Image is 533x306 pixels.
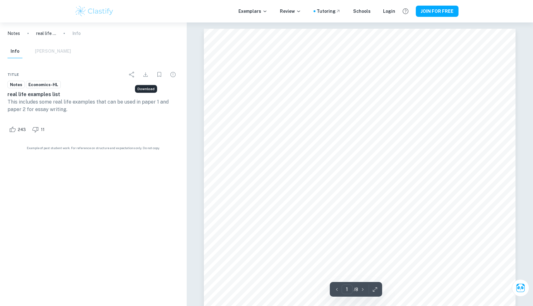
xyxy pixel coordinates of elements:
[37,127,48,133] span: 11
[31,124,48,134] div: Dislike
[36,30,56,37] p: real life examples list
[7,91,179,98] h6: real life examples list
[7,72,19,77] span: Title
[280,8,301,15] p: Review
[416,6,459,17] button: JOIN FOR FREE
[139,68,152,81] div: Download
[135,85,157,93] div: Download
[7,98,179,113] p: This includes some real life examples that can be used in paper 1 and paper 2 for essay writing.
[167,68,179,81] div: Report issue
[72,30,81,37] p: Info
[7,30,20,37] a: Notes
[26,81,61,89] a: Economics-HL
[7,124,29,134] div: Like
[8,82,24,88] span: Notes
[7,45,22,58] button: Info
[317,8,341,15] a: Tutoring
[383,8,395,15] a: Login
[74,5,114,17] img: Clastify logo
[354,286,358,293] p: / 8
[512,279,529,297] button: Ask Clai
[7,146,179,150] span: Example of past student work. For reference on structure and expectations only. Do not copy.
[126,68,138,81] div: Share
[353,8,371,15] a: Schools
[7,81,25,89] a: Notes
[400,6,411,17] button: Help and Feedback
[238,8,267,15] p: Exemplars
[153,68,166,81] div: Bookmark
[26,82,60,88] span: Economics-HL
[14,127,29,133] span: 243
